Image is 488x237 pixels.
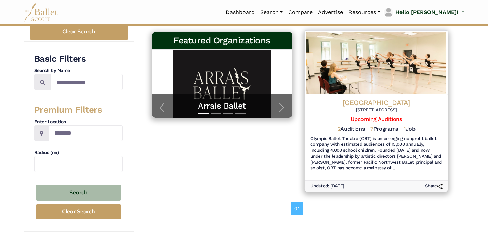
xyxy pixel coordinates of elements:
[310,107,443,113] h6: [STREET_ADDRESS]
[383,7,464,18] a: profile picture Hello [PERSON_NAME]!
[310,184,344,190] h6: Updated: [DATE]
[291,202,307,215] nav: Page navigation example
[404,126,415,133] h5: Job
[291,202,303,215] a: 01
[310,136,443,171] h6: Olympic Ballet Theatre (OBT) is an emerging nonprofit ballet company with estimated audiences of ...
[351,116,402,122] a: Upcoming Auditions
[304,31,448,95] img: Logo
[36,185,121,201] button: Search
[34,67,123,74] h4: Search by Name
[370,126,398,133] h5: Programs
[286,5,315,19] a: Compare
[34,118,123,125] h4: Enter Location
[235,110,246,118] button: Slide 4
[49,125,123,141] input: Location
[425,184,443,190] h6: Share
[34,104,123,116] h3: Premium Filters
[404,126,406,133] span: 1
[157,35,287,46] h3: Featured Organizations
[34,53,123,65] h3: Basic Filters
[346,5,383,19] a: Resources
[36,204,121,220] button: Clear Search
[211,110,221,118] button: Slide 2
[258,5,286,19] a: Search
[30,24,128,40] button: Clear Search
[337,126,365,133] h5: Auditions
[51,74,123,90] input: Search by names...
[384,8,393,17] img: profile picture
[315,5,346,19] a: Advertise
[395,8,458,17] p: Hello [PERSON_NAME]!
[34,149,123,156] h4: Radius (mi)
[223,5,258,19] a: Dashboard
[223,110,233,118] button: Slide 3
[337,126,340,133] span: 2
[198,110,209,118] button: Slide 1
[310,98,443,107] h4: [GEOGRAPHIC_DATA]
[159,101,286,111] a: Arrais Ballet
[370,126,373,133] span: 7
